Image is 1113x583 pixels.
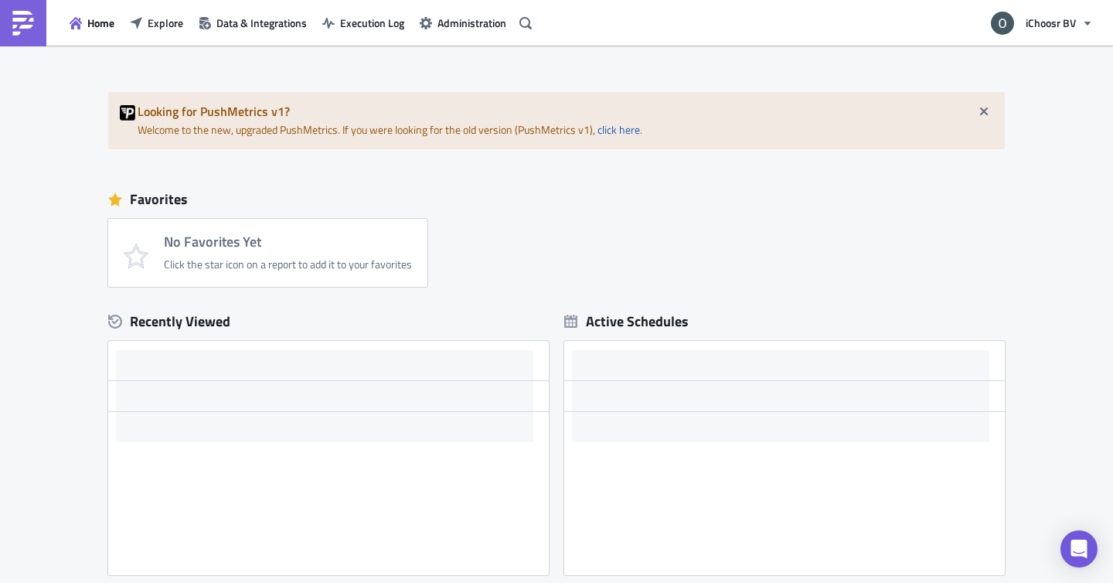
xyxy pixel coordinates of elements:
button: Home [62,11,122,35]
span: Execution Log [340,15,404,31]
a: click here [597,121,640,138]
button: Explore [122,11,191,35]
div: Active Schedules [564,312,689,330]
span: iChoosr BV [1026,15,1076,31]
h5: Looking for PushMetrics v1? [138,105,993,118]
button: Execution Log [315,11,412,35]
button: Data & Integrations [191,11,315,35]
h4: No Favorites Yet [164,234,412,250]
div: Favorites [108,188,1005,211]
button: Administration [412,11,514,35]
div: Click the star icon on a report to add it to your favorites [164,257,412,271]
div: Recently Viewed [108,310,549,333]
img: PushMetrics [11,11,36,36]
span: Explore [148,15,183,31]
div: Welcome to the new, upgraded PushMetrics. If you were looking for the old version (PushMetrics v1... [108,92,1005,149]
div: Open Intercom Messenger [1060,530,1098,568]
span: Administration [437,15,506,31]
span: Data & Integrations [216,15,307,31]
span: Home [87,15,114,31]
img: Avatar [989,10,1016,36]
button: iChoosr BV [982,6,1101,40]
